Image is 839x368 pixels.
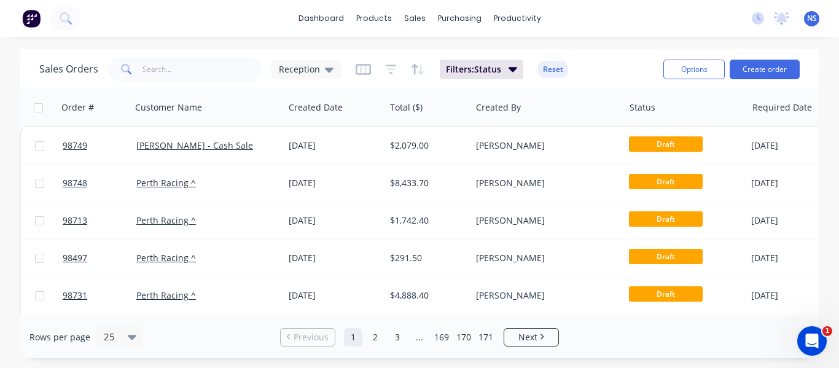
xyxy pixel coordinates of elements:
div: [DATE] [289,177,380,189]
div: sales [398,9,432,28]
button: Reset [538,61,568,78]
a: Page 170 [455,328,473,346]
button: Filters:Status [440,60,523,79]
div: [PERSON_NAME] [476,252,612,264]
input: Search... [142,57,262,82]
div: [PERSON_NAME] [476,139,612,152]
a: 98497 [63,240,136,276]
a: [PERSON_NAME] - Cash Sale [136,139,253,151]
a: 98749 [63,127,136,164]
div: [PERSON_NAME] [476,177,612,189]
span: Draft [629,174,703,189]
div: $291.50 [390,252,462,264]
a: Next page [504,331,558,343]
span: 98748 [63,177,87,189]
div: Created Date [289,101,343,114]
div: Status [630,101,655,114]
a: Perth Racing ^ [136,214,196,226]
span: 98497 [63,252,87,264]
div: products [350,9,398,28]
iframe: Intercom live chat [797,326,827,356]
div: Customer Name [135,101,202,114]
span: Draft [629,249,703,264]
span: NS [807,13,817,24]
div: $8,433.70 [390,177,462,189]
a: 98731 [63,277,136,314]
div: Order # [61,101,94,114]
span: 98713 [63,214,87,227]
img: Factory [22,9,41,28]
a: Perth Racing ^ [136,252,196,264]
div: productivity [488,9,547,28]
span: 1 [822,326,832,336]
a: dashboard [292,9,350,28]
div: $1,742.40 [390,214,462,227]
div: [DATE] [289,289,380,302]
div: Total ($) [390,101,423,114]
button: Options [663,60,725,79]
div: Required Date [752,101,812,114]
a: Perth Racing ^ [136,289,196,301]
a: Page 2 [366,328,384,346]
a: 98713 [63,202,136,239]
span: Rows per page [29,331,90,343]
a: Perth Racing ^ [136,177,196,189]
span: Filters: Status [446,63,501,76]
span: Previous [294,331,329,343]
h1: Sales Orders [39,63,98,75]
div: [DATE] [289,252,380,264]
a: Page 1 is your current page [344,328,362,346]
a: 98748 [63,165,136,202]
a: Page 171 [477,328,495,346]
a: Jump forward [410,328,429,346]
div: [DATE] [289,139,380,152]
a: 98747 [63,315,136,351]
span: 98731 [63,289,87,302]
span: Draft [629,211,703,227]
button: Create order [730,60,800,79]
a: Page 169 [432,328,451,346]
span: Next [518,331,537,343]
span: Reception [279,63,320,76]
span: 98749 [63,139,87,152]
a: Page 3 [388,328,407,346]
div: [DATE] [289,214,380,227]
span: Draft [629,286,703,302]
div: purchasing [432,9,488,28]
a: Previous page [281,331,335,343]
div: [PERSON_NAME] [476,214,612,227]
span: Draft [629,136,703,152]
div: Created By [476,101,521,114]
ul: Pagination [275,328,564,346]
div: $4,888.40 [390,289,462,302]
div: $2,079.00 [390,139,462,152]
div: [PERSON_NAME] [476,289,612,302]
